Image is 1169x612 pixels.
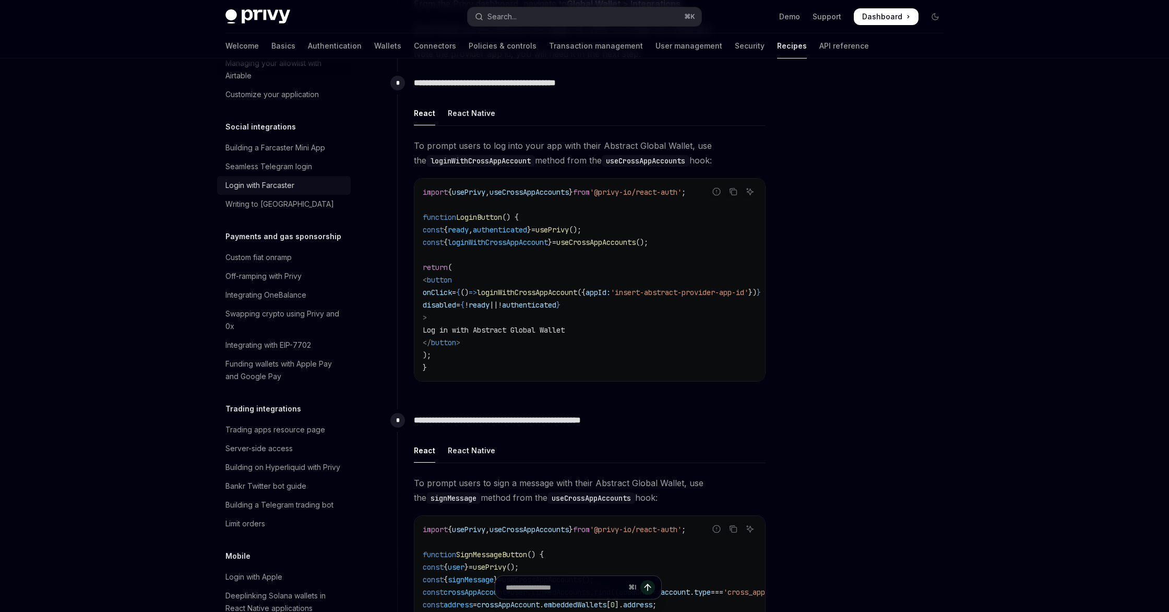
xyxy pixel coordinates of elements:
[552,238,556,247] span: =
[225,499,333,511] div: Building a Telegram trading bot
[423,350,431,360] span: );
[448,187,452,197] span: {
[225,33,259,58] a: Welcome
[225,121,296,133] h5: Social integrations
[469,33,536,58] a: Policies & controls
[456,300,460,310] span: =
[423,275,427,285] span: <
[469,300,490,310] span: ready
[506,576,624,599] input: Ask a question...
[556,300,560,310] span: }
[735,33,765,58] a: Security
[217,304,351,336] a: Swapping crypto using Privy and 0x
[414,138,766,168] span: To prompt users to log into your app with their Abstract Global Wallet, use the method from the h...
[217,85,351,104] a: Customize your application
[217,514,351,533] a: Limit orders
[225,289,306,301] div: Integrating OneBalance
[448,525,452,534] span: {
[710,185,723,198] button: Report incorrect code
[427,275,452,285] span: button
[414,33,456,58] a: Connectors
[225,270,302,283] div: Off-ramping with Privy
[573,525,590,534] span: from
[527,225,531,234] span: }
[448,225,469,234] span: ready
[726,185,740,198] button: Copy the contents from the code block
[590,525,682,534] span: '@privy-io/react-auth'
[469,288,477,297] span: =>
[743,522,757,536] button: Ask AI
[548,238,552,247] span: }
[217,355,351,386] a: Funding wallets with Apple Pay and Google Pay
[217,195,351,214] a: Writing to [GEOGRAPHIC_DATA]
[473,225,527,234] span: authenticated
[456,338,460,347] span: >
[423,263,448,272] span: return
[448,562,464,572] span: user
[549,33,643,58] a: Transaction management
[452,525,485,534] span: usePrivy
[757,288,761,297] span: }
[487,10,517,23] div: Search...
[423,325,565,335] span: Log in with Abstract Global Wallet
[464,300,469,310] span: !
[469,225,473,234] span: ,
[527,550,544,559] span: () {
[217,477,351,496] a: Bankr Twitter bot guide
[682,525,686,534] span: ;
[217,420,351,439] a: Trading apps resource page
[225,308,344,333] div: Swapping crypto using Privy and 0x
[423,288,452,297] span: onClick
[225,198,334,210] div: Writing to [GEOGRAPHIC_DATA]
[490,187,569,197] span: useCrossAppAccounts
[423,363,427,372] span: }
[217,336,351,355] a: Integrating with EIP-7702
[423,562,444,572] span: const
[225,571,282,583] div: Login with Apple
[569,525,573,534] span: }
[456,550,527,559] span: SignMessageButton
[573,187,590,197] span: from
[464,562,469,572] span: }
[452,187,485,197] span: usePrivy
[640,580,655,595] button: Send message
[423,338,431,347] span: </
[473,562,506,572] span: usePrivy
[777,33,807,58] a: Recipes
[460,288,469,297] span: ()
[569,225,581,234] span: ();
[485,525,490,534] span: ,
[655,33,722,58] a: User management
[423,313,427,322] span: >
[217,267,351,286] a: Off-ramping with Privy
[490,300,498,310] span: ||
[374,33,401,58] a: Wallets
[431,338,456,347] span: button
[308,33,362,58] a: Authentication
[225,480,306,492] div: Bankr Twitter bot guide
[225,339,311,351] div: Integrating with EIP-7702
[423,550,456,559] span: function
[217,496,351,514] a: Building a Telegram trading bot
[217,568,351,586] a: Login with Apple
[448,263,452,272] span: (
[779,11,800,22] a: Demo
[586,288,611,297] span: appId:
[225,550,250,562] h5: Mobile
[710,522,723,536] button: Report incorrect code
[448,438,495,463] div: React Native
[577,288,586,297] span: ({
[636,238,648,247] span: ();
[456,213,502,222] span: LoginButton
[426,492,481,504] code: signMessage
[569,187,573,197] span: }
[271,33,295,58] a: Basics
[426,155,535,167] code: loginWithCrossAppAccount
[217,138,351,157] a: Building a Farcaster Mini App
[590,187,682,197] span: '@privy-io/react-auth'
[556,238,636,247] span: useCrossAppAccounts
[423,213,456,222] span: function
[217,286,351,304] a: Integrating OneBalance
[468,7,701,26] button: Open search
[448,101,495,125] div: React Native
